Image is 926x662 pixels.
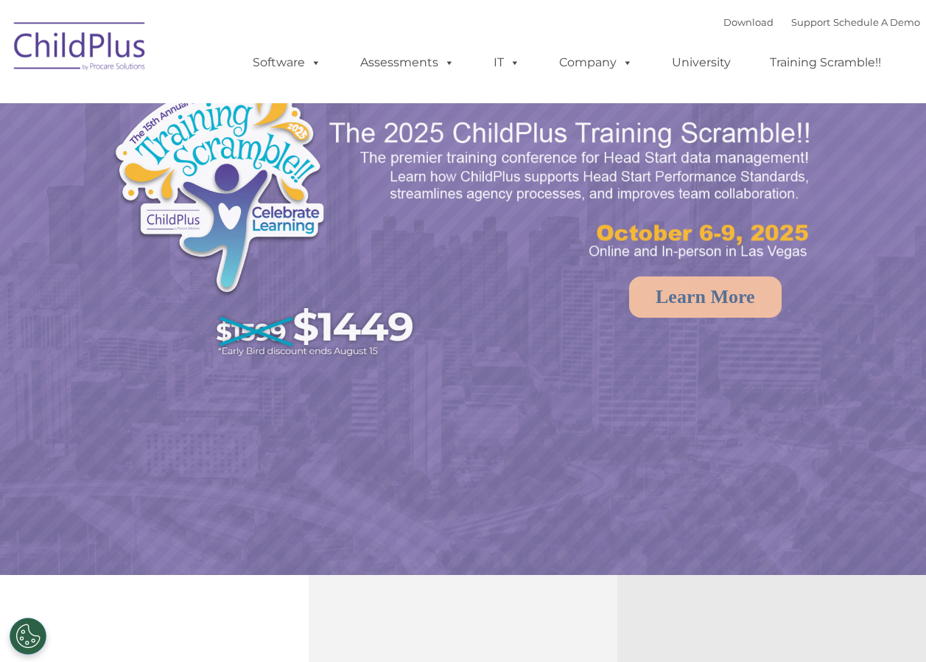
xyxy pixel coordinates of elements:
[755,48,896,77] a: Training Scramble!!
[544,48,648,77] a: Company
[479,48,535,77] a: IT
[10,618,46,655] button: Cookies Settings
[346,48,469,77] a: Assessments
[833,16,920,28] a: Schedule A Demo
[723,16,774,28] a: Download
[238,48,336,77] a: Software
[657,48,746,77] a: University
[7,12,154,86] img: ChildPlus by Procare Solutions
[723,16,920,28] font: |
[629,276,782,318] a: Learn More
[791,16,830,28] a: Support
